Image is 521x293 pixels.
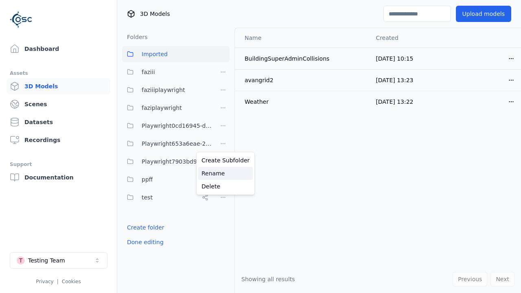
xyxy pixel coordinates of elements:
[198,154,253,167] a: Create Subfolder
[198,180,253,193] a: Delete
[198,167,253,180] a: Rename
